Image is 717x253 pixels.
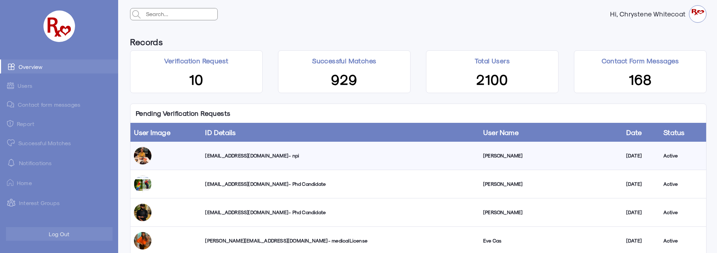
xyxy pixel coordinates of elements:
img: admin-search.svg [130,8,142,20]
p: Pending Verification Requests [130,104,236,123]
img: admin-ic-overview.svg [8,63,15,70]
span: 168 [629,70,652,87]
img: matched.svg [7,139,15,146]
img: admin-ic-users.svg [7,82,14,89]
img: luqzy0elsadf89f4tsso.jpg [134,147,151,164]
div: [PERSON_NAME][EMAIL_ADDRESS][DOMAIN_NAME] - medicalLicense [205,237,476,244]
div: [DATE] [626,209,656,216]
a: User Name [483,128,519,136]
p: Verification Request [164,56,228,65]
a: Date [626,128,642,136]
div: Active [663,181,703,188]
div: [EMAIL_ADDRESS][DOMAIN_NAME] - Phd Candidate [205,181,476,188]
div: [PERSON_NAME] [483,181,619,188]
div: [EMAIL_ADDRESS][DOMAIN_NAME] - npi [205,152,476,159]
div: Eve Cas [483,237,619,244]
span: 10 [189,70,203,87]
a: ID Details [205,128,236,136]
button: Log Out [6,227,113,241]
a: User Image [134,128,170,136]
img: r2gg5x8uzdkpk8z2w1kp.jpg [134,204,151,221]
a: Status [663,128,684,136]
p: Successful Matches [312,56,376,65]
input: Search... [144,8,217,20]
div: Active [663,209,703,216]
p: Contact Form Messages [602,56,679,65]
div: [PERSON_NAME] [483,152,619,159]
img: notification-default-white.svg [7,159,15,167]
div: [DATE] [626,181,656,188]
p: Total Users [475,56,510,65]
h6: Records [130,33,163,50]
strong: Hi, Chrystene Whitecoat [610,10,689,17]
span: 929 [331,70,357,87]
div: [DATE] [626,237,656,244]
div: [EMAIL_ADDRESS][DOMAIN_NAME] - Phd Candidate [205,209,476,216]
img: admin-ic-contact-message.svg [7,101,14,108]
div: [PERSON_NAME] [483,209,619,216]
img: intrestGropus.svg [7,198,15,207]
div: Active [663,152,703,159]
div: [DATE] [626,152,656,159]
div: Active [663,237,703,244]
img: tlbaupo5rygbfbeelxs5.jpg [134,175,151,193]
span: 2100 [476,70,508,87]
img: admin-ic-report.svg [7,120,13,127]
img: uytlpkyr3rkq79eo0goa.jpg [134,232,151,250]
img: ic-home.png [7,179,13,186]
